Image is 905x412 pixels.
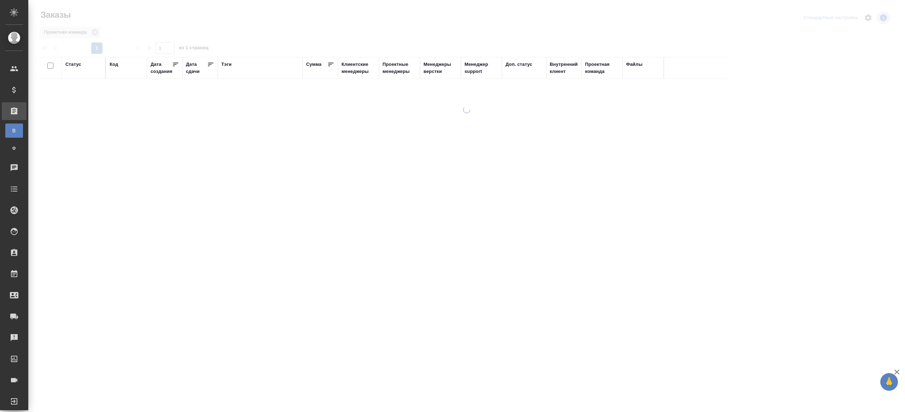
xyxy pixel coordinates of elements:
button: 🙏 [880,373,898,391]
div: Клиентские менеджеры [341,61,375,75]
a: Ф [5,141,23,155]
div: Внутренний клиент [550,61,578,75]
a: В [5,124,23,138]
span: 🙏 [883,374,895,389]
div: Менеджер support [465,61,498,75]
div: Проектная команда [585,61,619,75]
div: Код [110,61,118,68]
span: Ф [9,145,19,152]
div: Дата сдачи [186,61,207,75]
div: Тэги [221,61,232,68]
span: В [9,127,19,134]
div: Файлы [626,61,642,68]
div: Сумма [306,61,321,68]
div: Менеджеры верстки [424,61,457,75]
div: Статус [65,61,81,68]
div: Проектные менеджеры [383,61,416,75]
div: Дата создания [151,61,172,75]
div: Доп. статус [506,61,532,68]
